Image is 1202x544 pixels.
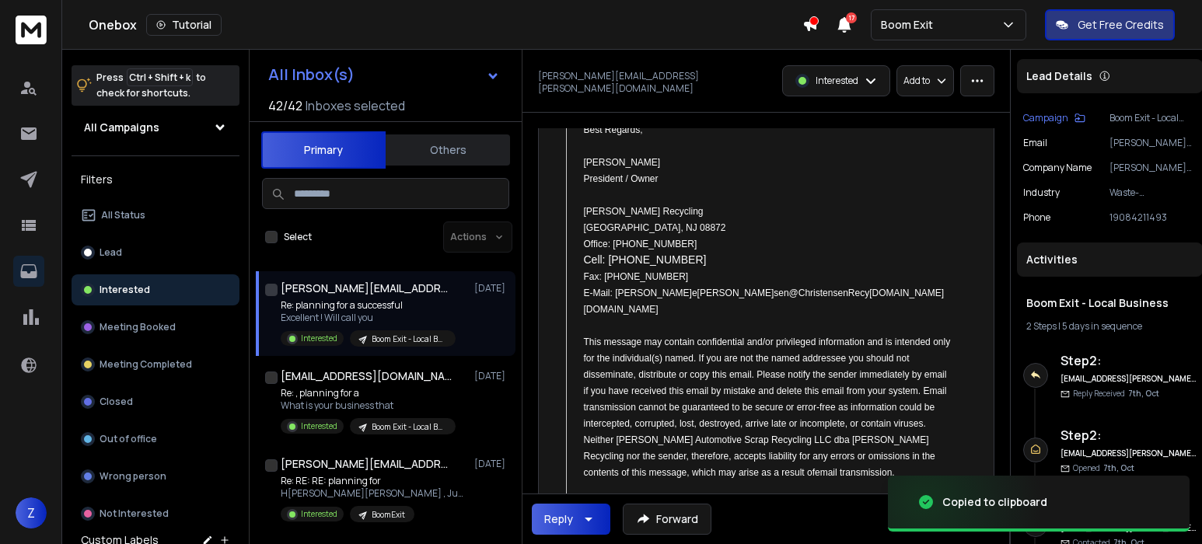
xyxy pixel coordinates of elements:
p: Press to check for shortcuts. [96,70,206,101]
p: Industry [1023,187,1060,199]
button: Tutorial [146,14,222,36]
span: Office: [PHONE_NUMBER] [584,239,697,249]
p: Re: planning for a successful [281,299,456,312]
p: Meeting Completed [100,358,192,371]
span: 17 [846,12,857,23]
span: email transmission. [815,467,895,478]
p: Lead [100,246,122,259]
button: Closed [72,386,239,417]
p: Phone [1023,211,1050,224]
h1: [EMAIL_ADDRESS][DOMAIN_NAME] [281,368,452,384]
span: [DOMAIN_NAME] [869,288,944,298]
button: Z [16,497,47,528]
p: Reply Received [1073,388,1159,399]
p: [PERSON_NAME][EMAIL_ADDRESS][PERSON_NAME][DOMAIN_NAME] [538,70,762,95]
p: [DATE] [474,370,509,382]
span: [PERSON_NAME] Recycling [584,206,704,217]
button: All Status [72,200,239,231]
button: Meeting Booked [72,312,239,343]
p: H[PERSON_NAME][PERSON_NAME] , Just putting [281,487,467,500]
h6: [EMAIL_ADDRESS][PERSON_NAME][DOMAIN_NAME] [1060,373,1197,385]
p: Closed [100,396,133,408]
p: Not Interested [100,507,169,520]
p: Interested [301,420,337,432]
span: [PERSON_NAME]e[PERSON_NAME]sen@ChristensenRecy [615,288,869,298]
span: and/or privileged information and is [747,337,893,347]
span: Fax: [PHONE_NUMBER] [584,271,689,282]
h6: Step 2 : [1060,351,1197,370]
p: Meeting Booked [100,321,176,333]
p: Re: , planning for a [281,387,456,399]
p: Out of office [100,433,157,445]
button: All Campaigns [72,112,239,143]
button: Get Free Credits [1045,9,1175,40]
span: 7th, Oct [1128,388,1159,399]
div: | [1026,320,1193,333]
span: 5 days in sequence [1062,319,1142,333]
p: Get Free Credits [1078,17,1164,33]
span: guaranteed to be secure or error-free as [682,402,847,413]
h3: Inboxes selected [306,96,405,115]
p: BoomExit [372,509,405,521]
span: Ctrl + Shift + k [127,68,193,86]
h1: [PERSON_NAME][EMAIL_ADDRESS][PERSON_NAME][DOMAIN_NAME] [281,281,452,296]
button: All Inbox(s) [256,59,512,90]
h1: [PERSON_NAME][EMAIL_ADDRESS][DOMAIN_NAME] [281,456,452,472]
p: Boom Exit [881,17,939,33]
p: Boom Exit - Local Business [372,421,446,433]
span: This message may contain confidential [584,337,745,347]
div: Reply [544,511,573,527]
span: [DOMAIN_NAME] [584,304,659,315]
span: Best Regards, [584,124,643,135]
p: [DATE] [474,282,509,295]
button: Wrong person [72,461,239,492]
button: Forward [623,504,711,535]
p: Wrong person [100,470,166,483]
button: Reply [532,504,610,535]
label: Select [284,231,312,243]
p: What is your business that [281,399,456,412]
h6: Step 2 : [1060,426,1197,445]
span: [PERSON_NAME] Automotive Scrap [617,434,769,445]
p: Add to [903,75,930,87]
p: Boom Exit - Local Business [1109,112,1197,124]
p: Interested [816,75,858,87]
button: Not Interested [72,498,239,529]
button: Meeting Completed [72,349,239,380]
button: Others [386,133,510,167]
p: Interested [100,284,150,296]
span: E-Mail: [584,288,613,298]
h1: Boom Exit - Local Business [1026,295,1193,311]
div: Onebox [89,14,802,36]
div: Copied to clipboard [942,494,1047,510]
p: Email [1023,137,1047,149]
p: Interested [301,333,337,344]
span: accepts liability for any errors or [734,451,865,462]
span: 42 / 42 [268,96,302,115]
button: Lead [72,237,239,268]
p: [PERSON_NAME][EMAIL_ADDRESS][PERSON_NAME][DOMAIN_NAME] [1109,137,1197,149]
span: 2 Steps [1026,319,1057,333]
button: Interested [72,274,239,305]
span: President / Owner [584,173,659,184]
span: omissions in the contents of this [584,451,935,478]
span: named. If you are not the named [665,353,799,364]
span: distribute or copy this email. Please [638,369,785,380]
p: [PERSON_NAME] Recycling [1109,162,1197,174]
p: [DATE] [474,458,509,470]
span: 7th, Oct [1103,462,1134,473]
p: Excellent ! Will call you [281,312,456,324]
span: you have received this email by mistake [591,385,756,396]
span: [PERSON_NAME] [584,157,661,168]
p: Interested [301,508,337,520]
h6: [EMAIL_ADDRESS][PERSON_NAME][DOMAIN_NAME] [1060,448,1197,459]
span: and delete this email from your system. [758,385,921,396]
p: Waste-Management Service [1109,187,1197,199]
p: Re: RE: RE: planning for [281,475,467,487]
p: Company Name [1023,162,1092,174]
button: Out of office [72,424,239,455]
p: 19084211493 [1109,211,1197,224]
